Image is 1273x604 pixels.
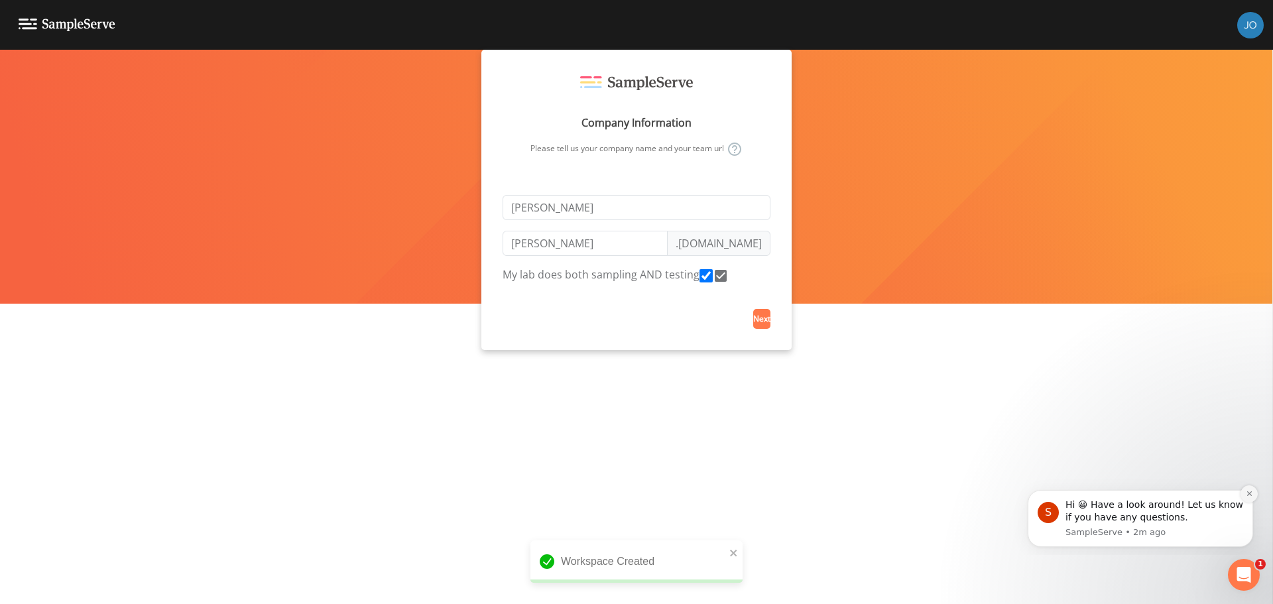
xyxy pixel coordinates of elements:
[1008,478,1273,555] iframe: Intercom notifications message
[530,141,743,157] h3: Please tell us your company name and your team url
[1255,559,1266,570] span: 1
[503,195,770,220] input: Company name
[753,309,770,329] button: Next
[1237,12,1264,38] img: 4056e72701bc36fea6feaa681ceb3252
[503,231,668,256] input: Team Url
[667,231,770,256] span: .[DOMAIN_NAME]
[503,267,699,282] label: My lab does both sampling AND testing
[580,76,693,91] img: sample serve logo
[729,544,739,560] button: close
[19,19,115,31] img: logo
[530,540,743,583] div: Workspace Created
[581,117,692,128] h2: Company Information
[1228,559,1260,591] iframe: Intercom live chat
